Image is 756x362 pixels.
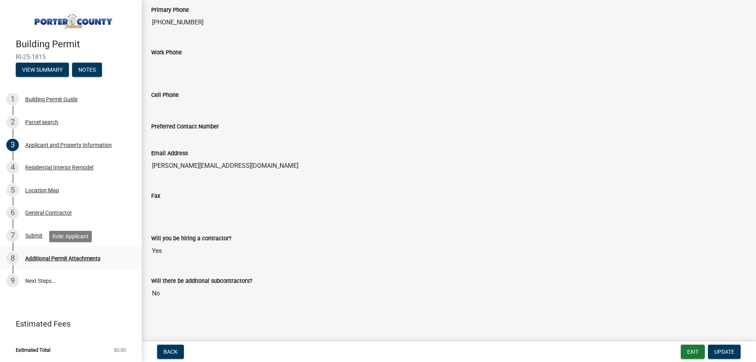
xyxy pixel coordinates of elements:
[151,50,182,56] label: Work Phone
[114,347,126,353] span: $0.00
[151,93,179,98] label: Cell Phone
[25,256,100,261] div: Additional Permit Attachments
[6,139,19,151] div: 3
[72,67,102,73] wm-modal-confirm: Notes
[25,119,58,125] div: Parcel search
[16,63,69,77] button: View Summary
[151,124,219,130] label: Preferred Contact Number
[714,349,734,355] span: Update
[151,278,252,284] label: Will there be additonal subcontractors?
[151,236,232,241] label: Will you be hiring a contractor?
[6,93,19,106] div: 1
[16,53,126,61] span: RI-25-1815
[681,345,705,359] button: Exit
[708,345,741,359] button: Update
[151,7,189,13] label: Primary Phone
[6,206,19,219] div: 6
[6,116,19,128] div: 2
[16,39,135,50] h4: Building Permit
[16,347,50,353] span: Estimated Total
[6,316,129,332] a: Estimated Fees
[25,233,43,238] div: Submit
[25,165,93,170] div: Residential Interior Remodel
[157,345,184,359] button: Back
[6,161,19,174] div: 4
[6,184,19,197] div: 5
[6,275,19,287] div: 9
[72,63,102,77] button: Notes
[25,97,78,102] div: Building Permit Guide
[25,142,112,148] div: Applicant and Property Information
[49,231,92,242] div: Role: Applicant
[151,151,188,156] label: Email Address
[16,67,69,73] wm-modal-confirm: Summary
[151,193,160,199] label: Fax
[25,210,72,215] div: General Contractor
[6,229,19,242] div: 7
[25,187,59,193] div: Location Map
[16,8,129,30] img: Porter County, Indiana
[6,252,19,265] div: 8
[163,349,178,355] span: Back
